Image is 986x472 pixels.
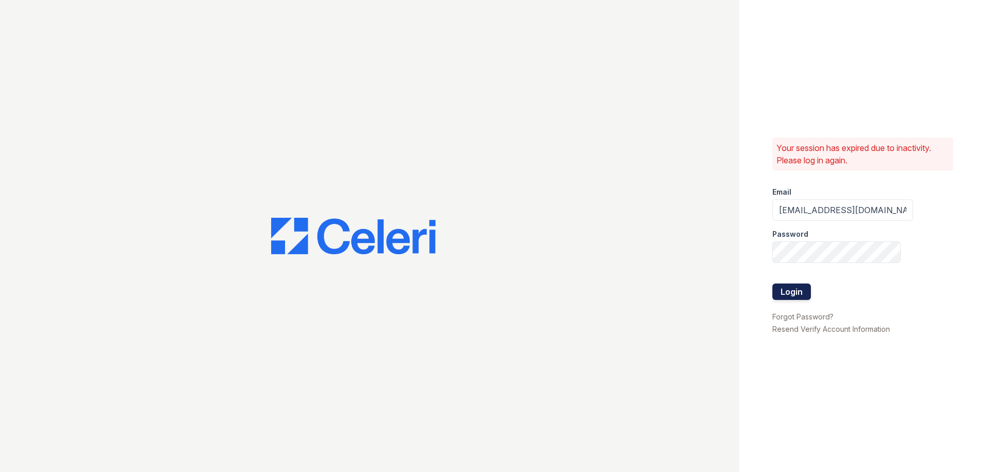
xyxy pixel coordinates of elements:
[772,229,808,239] label: Password
[772,312,833,321] a: Forgot Password?
[776,142,949,166] p: Your session has expired due to inactivity. Please log in again.
[271,218,435,255] img: CE_Logo_Blue-a8612792a0a2168367f1c8372b55b34899dd931a85d93a1a3d3e32e68fde9ad4.png
[772,284,811,300] button: Login
[772,325,890,333] a: Resend Verify Account Information
[772,187,791,197] label: Email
